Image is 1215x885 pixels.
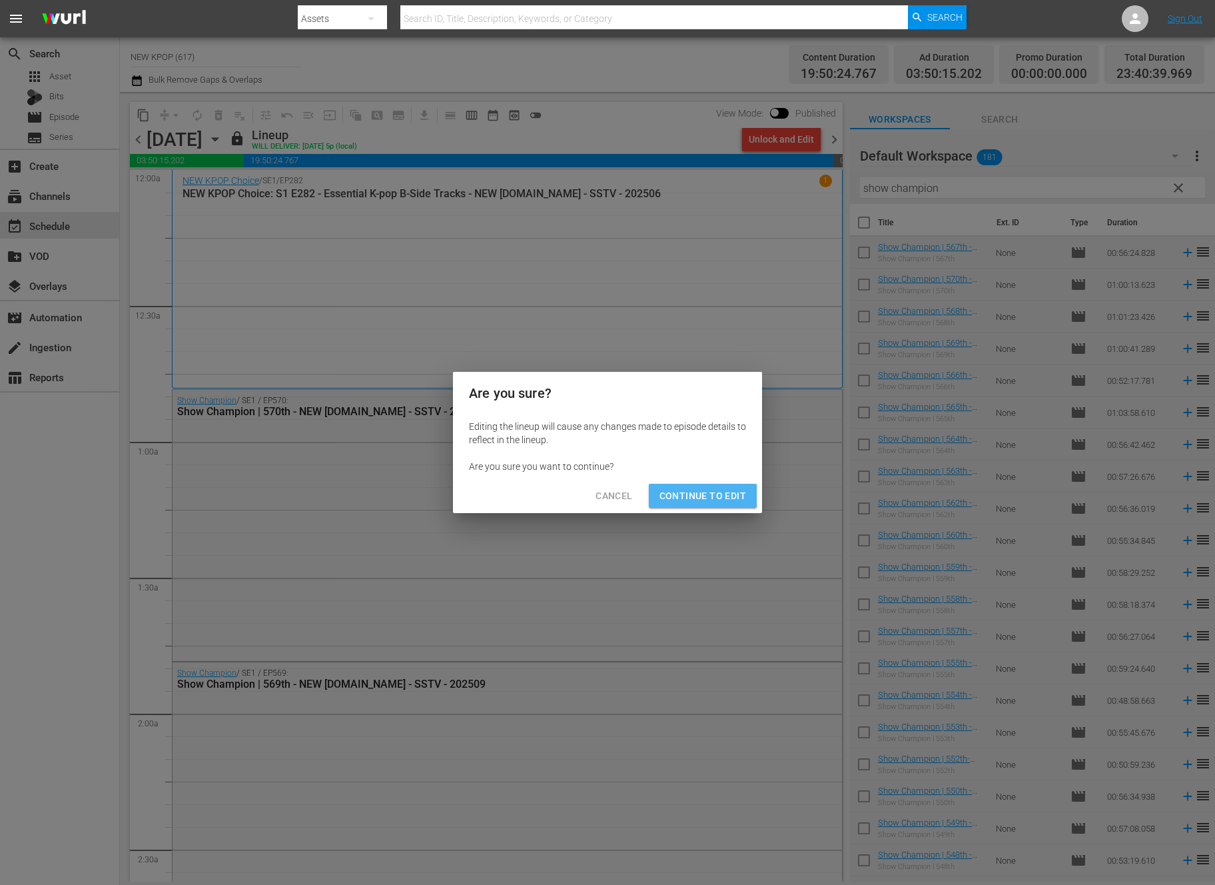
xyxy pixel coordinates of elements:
button: Cancel [585,484,643,508]
span: Search [927,5,963,29]
img: ans4CAIJ8jUAAAAAAAAAAAAAAAAAAAAAAAAgQb4GAAAAAAAAAAAAAAAAAAAAAAAAJMjXAAAAAAAAAAAAAAAAAAAAAAAAgAT5G... [32,3,96,35]
div: Editing the lineup will cause any changes made to episode details to reflect in the lineup. [469,420,746,446]
div: Are you sure you want to continue? [469,460,746,473]
span: menu [8,11,24,27]
a: Sign Out [1168,13,1202,24]
span: Continue to Edit [659,488,746,504]
button: Continue to Edit [649,484,757,508]
span: Cancel [596,488,632,504]
h2: Are you sure? [469,383,746,404]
